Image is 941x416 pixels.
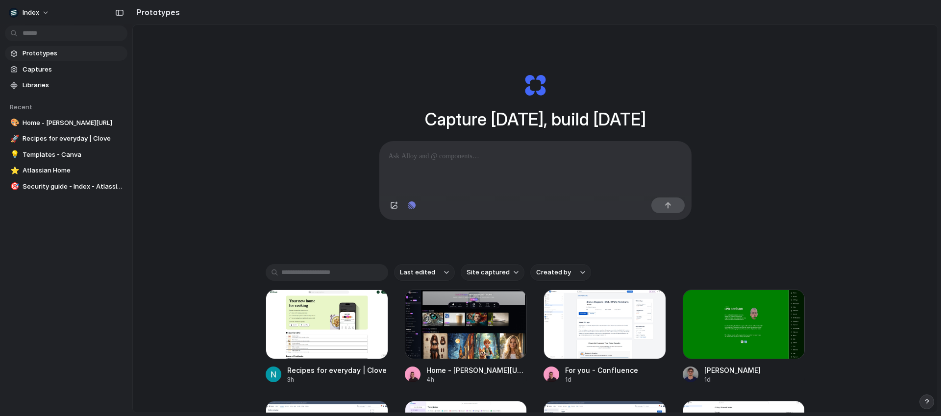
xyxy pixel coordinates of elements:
[132,6,180,18] h2: Prototypes
[10,165,17,176] div: ⭐
[536,268,571,277] span: Created by
[683,290,805,384] a: Leo Denham[PERSON_NAME]1d
[461,264,524,281] button: Site captured
[565,365,638,375] div: For you - Confluence
[266,290,388,384] a: Recipes for everyday | CloveRecipes for everyday | Clove3h
[5,62,127,77] a: Captures
[467,268,510,277] span: Site captured
[5,46,127,61] a: Prototypes
[530,264,591,281] button: Created by
[425,106,646,132] h1: Capture [DATE], build [DATE]
[5,179,127,194] a: 🎯Security guide - Index - Atlassian Administration
[5,5,54,21] button: Index
[5,116,127,130] a: 🎨Home - [PERSON_NAME][URL]
[9,182,19,192] button: 🎯
[23,182,124,192] span: Security guide - Index - Atlassian Administration
[9,118,19,128] button: 🎨
[704,375,761,384] div: 1d
[394,264,455,281] button: Last edited
[5,147,127,162] a: 💡Templates - Canva
[426,365,527,375] div: Home - [PERSON_NAME][URL]
[704,365,761,375] div: [PERSON_NAME]
[10,149,17,160] div: 💡
[23,8,39,18] span: Index
[287,365,387,375] div: Recipes for everyday | Clove
[287,375,387,384] div: 3h
[23,80,124,90] span: Libraries
[9,134,19,144] button: 🚀
[23,150,124,160] span: Templates - Canva
[23,134,124,144] span: Recipes for everyday | Clove
[565,375,638,384] div: 1d
[400,268,435,277] span: Last edited
[23,49,124,58] span: Prototypes
[426,375,527,384] div: 4h
[23,65,124,74] span: Captures
[5,78,127,93] a: Libraries
[10,133,17,145] div: 🚀
[5,163,127,178] a: ⭐Atlassian Home
[23,118,124,128] span: Home - [PERSON_NAME][URL]
[10,181,17,192] div: 🎯
[544,290,666,384] a: For you - ConfluenceFor you - Confluence1d
[9,150,19,160] button: 💡
[10,117,17,128] div: 🎨
[405,290,527,384] a: Home - Leonardo.AiHome - [PERSON_NAME][URL]4h
[5,131,127,146] a: 🚀Recipes for everyday | Clove
[10,103,32,111] span: Recent
[9,166,19,175] button: ⭐
[23,166,124,175] span: Atlassian Home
